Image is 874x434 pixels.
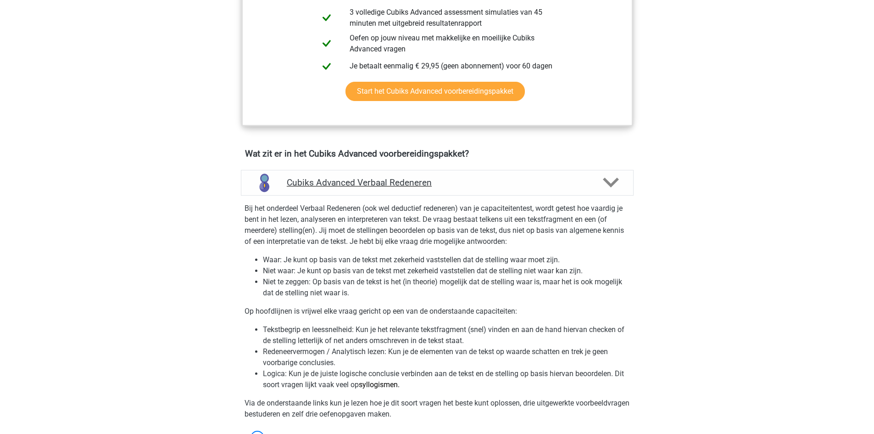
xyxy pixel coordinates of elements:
[245,203,630,247] p: Bij het onderdeel Verbaal Redeneren (ook wel deductief redeneren) van je capaciteitentest, wordt ...
[263,254,630,265] li: Waar: Je kunt op basis van de tekst met zekerheid vaststellen dat de stelling waar moet zijn.
[263,276,630,299] li: Niet te zeggen: Op basis van de tekst is het (in theorie) mogelijk dat de stelling waar is, maar ...
[287,177,587,188] h4: Cubiks Advanced Verbaal Redeneren
[345,82,525,101] a: Start het Cubiks Advanced voorbereidingspakket
[245,148,629,159] h4: Wat zit er in het Cubiks Advanced voorbereidingspakket?
[263,368,630,390] li: Logica: Kun je de juiste logische conclusie verbinden aan de tekst en de stelling op basis hierva...
[245,306,630,317] p: Op hoofdlijnen is vrijwel elke vraag gericht op een van de onderstaande capaciteiten:
[237,170,637,196] a: verbaal redeneren Cubiks Advanced Verbaal Redeneren
[245,398,630,420] p: Via de onderstaande links kun je lezen hoe je dit soort vragen het beste kunt oplossen, drie uitg...
[252,171,276,195] img: verbaal redeneren
[359,380,400,389] a: syllogismen.
[263,265,630,276] li: Niet waar: Je kunt op basis van de tekst met zekerheid vaststellen dat de stelling niet waar kan ...
[263,324,630,346] li: Tekstbegrip en leessnelheid: Kun je het relevante tekstfragment (snel) vinden en aan de hand hier...
[263,346,630,368] li: Redeneervermogen / Analytisch lezen: Kun je de elementen van de tekst op waarde schatten en trek ...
